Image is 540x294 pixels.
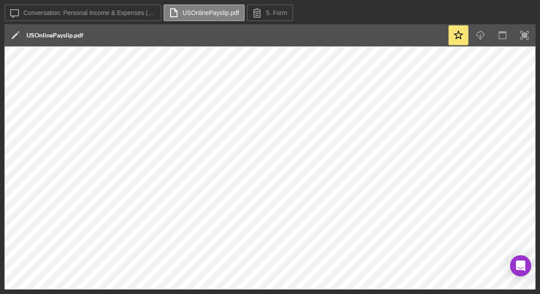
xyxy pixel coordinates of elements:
[23,9,156,16] label: Conversation: Personal Income & Expenses (Crishion C.)
[510,255,531,276] div: Open Intercom Messenger
[182,9,239,16] label: USOnlinePayslip.pdf
[26,32,83,39] div: USOnlinePayslip.pdf
[4,4,161,21] button: Conversation: Personal Income & Expenses (Crishion C.)
[266,9,287,16] label: 5. Form
[164,4,245,21] button: USOnlinePayslip.pdf
[247,4,293,21] button: 5. Form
